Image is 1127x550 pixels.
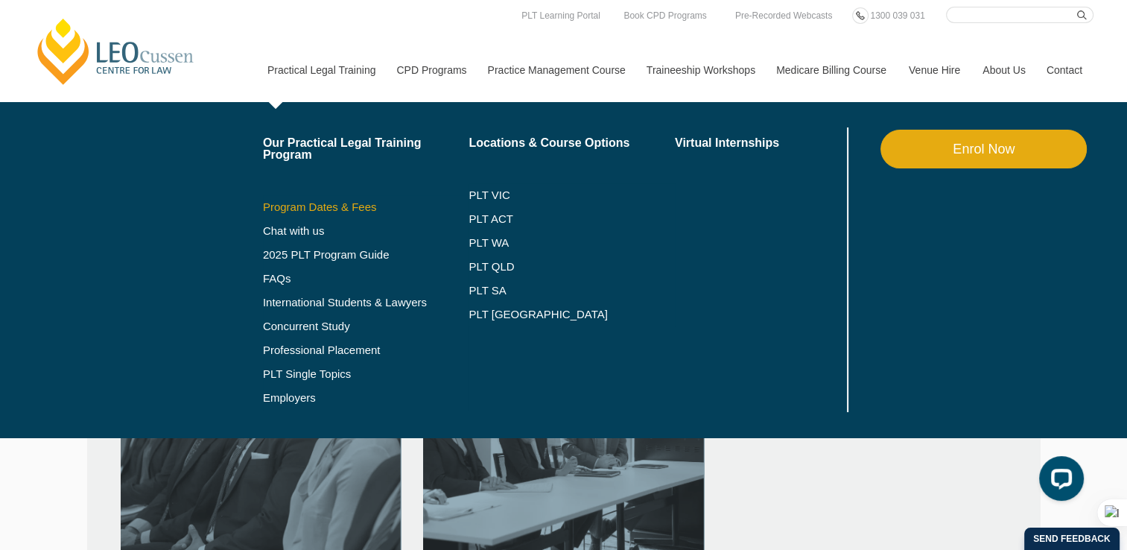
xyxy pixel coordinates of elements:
a: PLT QLD [469,261,675,273]
span: 1300 039 031 [870,10,924,21]
a: Contact [1035,38,1093,102]
a: Enrol Now [880,130,1087,168]
a: Traineeship Workshops [635,38,765,102]
a: PLT [GEOGRAPHIC_DATA] [469,309,675,320]
a: 2025 PLT Program Guide [263,249,432,261]
a: PLT ACT [469,213,675,225]
a: 1300 039 031 [866,7,928,24]
a: PLT VIC [469,189,675,201]
a: Chat with us [263,225,469,237]
a: Employers [263,392,469,404]
a: FAQs [263,273,469,285]
a: Book CPD Programs [620,7,710,24]
a: Virtual Internships [675,137,844,149]
iframe: LiveChat chat widget [1027,450,1090,513]
a: PLT SA [469,285,675,297]
a: Practice Management Course [477,38,635,102]
a: Locations & Course Options [469,137,675,149]
a: Professional Placement [263,344,469,356]
a: Our Practical Legal Training Program [263,137,469,161]
a: PLT WA [469,237,638,249]
a: About Us [971,38,1035,102]
a: Program Dates & Fees [263,201,469,213]
a: PLT Learning Portal [518,7,604,24]
a: Venue Hire [898,38,971,102]
a: CPD Programs [385,38,476,102]
a: Pre-Recorded Webcasts [731,7,836,24]
a: Concurrent Study [263,320,469,332]
a: International Students & Lawyers [263,297,469,309]
a: Medicare Billing Course [765,38,898,102]
a: Practical Legal Training [256,38,386,102]
a: PLT Single Topics [263,368,469,380]
a: [PERSON_NAME] Centre for Law [34,16,198,86]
